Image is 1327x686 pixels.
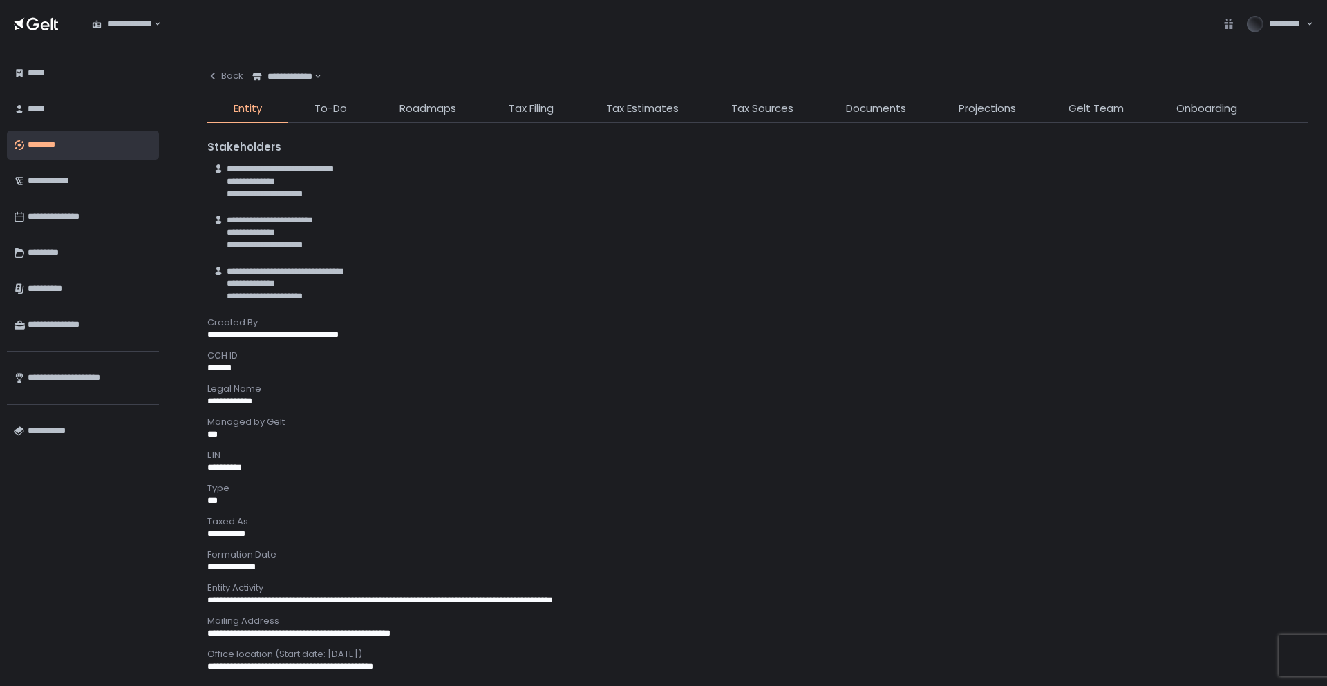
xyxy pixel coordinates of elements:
[243,62,321,91] div: Search for option
[207,615,1308,627] div: Mailing Address
[959,101,1016,117] span: Projections
[207,515,1308,528] div: Taxed As
[207,383,1308,395] div: Legal Name
[846,101,906,117] span: Documents
[207,648,1308,660] div: Office location (Start date: [DATE])
[83,10,161,39] div: Search for option
[606,101,679,117] span: Tax Estimates
[207,350,1308,362] div: CCH ID
[312,70,313,84] input: Search for option
[1069,101,1124,117] span: Gelt Team
[207,549,1308,561] div: Formation Date
[207,416,1308,428] div: Managed by Gelt
[207,316,1308,329] div: Created By
[314,101,347,117] span: To-Do
[152,17,153,31] input: Search for option
[399,101,456,117] span: Roadmaps
[1176,101,1237,117] span: Onboarding
[207,70,243,82] div: Back
[207,140,1308,155] div: Stakeholders
[509,101,554,117] span: Tax Filing
[207,62,243,90] button: Back
[207,582,1308,594] div: Entity Activity
[731,101,793,117] span: Tax Sources
[234,101,262,117] span: Entity
[207,449,1308,461] div: EIN
[207,482,1308,495] div: Type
